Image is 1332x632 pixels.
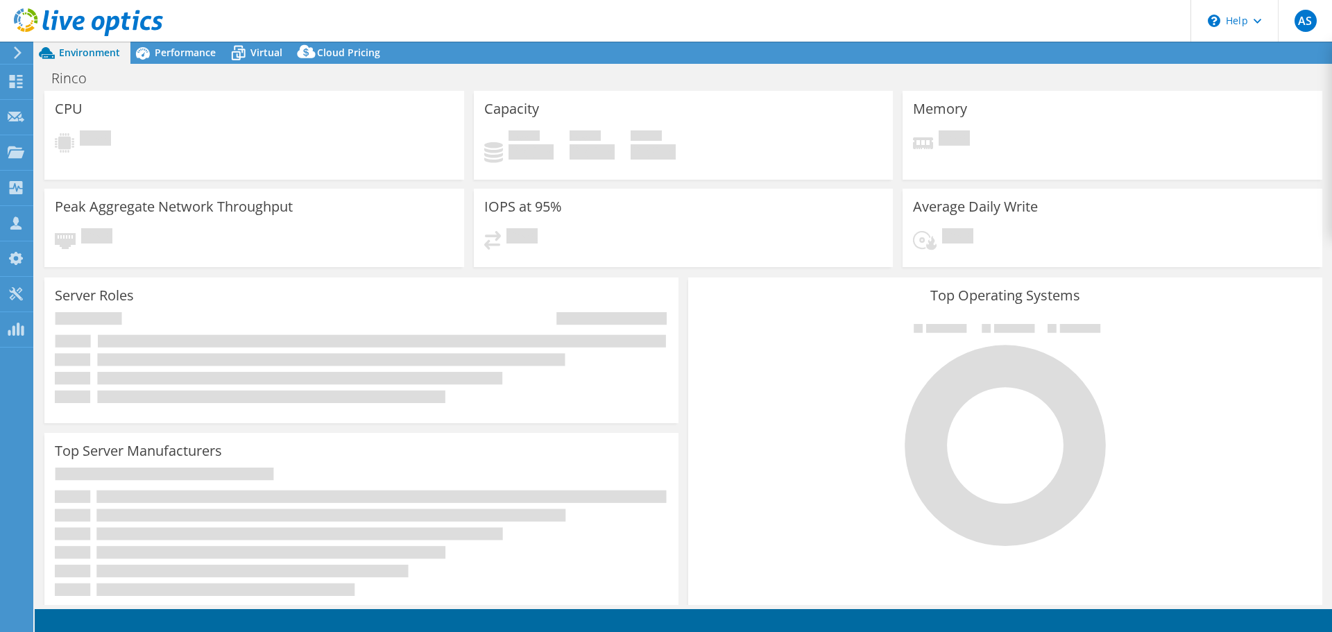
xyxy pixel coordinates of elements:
h3: Capacity [484,101,539,117]
h3: Peak Aggregate Network Throughput [55,199,293,214]
span: Virtual [250,46,282,59]
span: Pending [942,228,973,247]
h3: Average Daily Write [913,199,1038,214]
span: Environment [59,46,120,59]
span: Free [570,130,601,144]
h4: 0 GiB [631,144,676,160]
h4: 0 GiB [509,144,554,160]
span: Pending [506,228,538,247]
h3: Memory [913,101,967,117]
h3: Top Operating Systems [699,288,1312,303]
span: Cloud Pricing [317,46,380,59]
h3: Server Roles [55,288,134,303]
h1: Rinco [45,71,108,86]
h3: CPU [55,101,83,117]
h4: 0 GiB [570,144,615,160]
h3: IOPS at 95% [484,199,562,214]
span: Total [631,130,662,144]
span: Performance [155,46,216,59]
span: Pending [80,130,111,149]
h3: Top Server Manufacturers [55,443,222,459]
span: Pending [939,130,970,149]
svg: \n [1208,15,1220,27]
span: Used [509,130,540,144]
span: Pending [81,228,112,247]
span: AS [1295,10,1317,32]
